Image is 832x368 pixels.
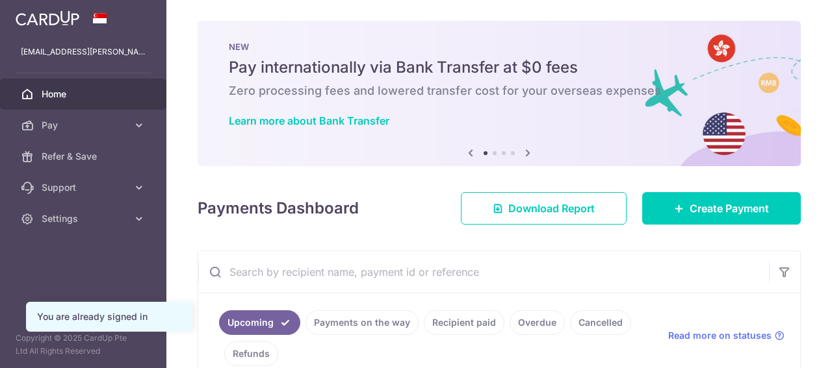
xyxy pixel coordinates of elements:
[690,201,769,216] span: Create Payment
[42,119,127,132] span: Pay
[424,310,504,335] a: Recipient paid
[16,10,79,26] img: CardUp
[305,310,419,335] a: Payments on the way
[219,310,300,335] a: Upcoming
[229,83,770,99] h6: Zero processing fees and lowered transfer cost for your overseas expenses
[749,329,819,362] iframe: Opens a widget where you can find more information
[42,150,127,163] span: Refer & Save
[229,57,770,78] h5: Pay internationally via Bank Transfer at $0 fees
[198,251,769,293] input: Search by recipient name, payment id or reference
[42,212,127,225] span: Settings
[42,181,127,194] span: Support
[198,197,359,220] h4: Payments Dashboard
[198,21,801,166] img: Bank transfer banner
[37,310,181,323] div: You are already signed in
[461,192,627,225] a: Download Report
[42,88,127,101] span: Home
[642,192,801,225] a: Create Payment
[21,45,146,58] p: [EMAIL_ADDRESS][PERSON_NAME][DOMAIN_NAME]
[229,42,770,52] p: NEW
[668,329,772,342] span: Read more on statuses
[229,114,389,127] a: Learn more about Bank Transfer
[668,329,785,342] a: Read more on statuses
[508,201,595,216] span: Download Report
[224,341,278,366] a: Refunds
[570,310,631,335] a: Cancelled
[510,310,565,335] a: Overdue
